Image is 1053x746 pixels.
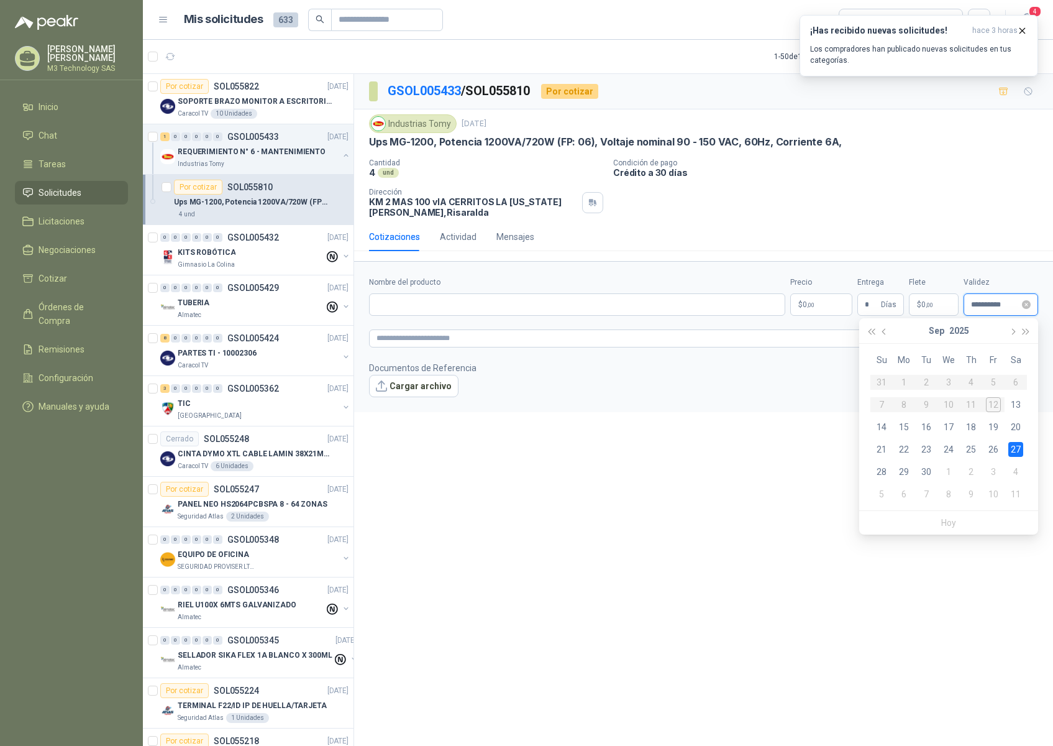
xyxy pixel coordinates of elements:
div: Cotizaciones [369,230,420,244]
p: Almatec [178,612,201,622]
div: 0 [203,132,212,141]
a: GSOL005433 [388,83,461,98]
div: 5 [874,487,889,502]
div: 17 [941,420,956,435]
div: 0 [160,233,170,242]
div: 8 [160,334,170,343]
h3: ¡Has recibido nuevas solicitudes! [810,25,967,36]
td: 2025-10-04 [1005,461,1027,483]
p: CINTA DYMO XTL CABLE LAMIN 38X21MMBLANCO [178,448,332,460]
p: [DATE] [327,333,349,344]
img: Logo peakr [15,15,78,30]
div: 16 [919,420,934,435]
td: 2025-10-09 [960,483,982,505]
div: 9 [964,487,978,502]
div: 27 [1008,442,1023,457]
label: Nombre del producto [369,277,785,288]
span: Licitaciones [39,214,84,228]
a: Tareas [15,152,128,176]
div: Por cotizar [541,84,598,99]
img: Company Logo [160,703,175,718]
div: 3 [160,384,170,393]
div: 0 [181,384,191,393]
div: 4 [1008,464,1023,479]
div: 7 [919,487,934,502]
img: Company Logo [160,401,175,416]
td: 2025-10-06 [893,483,915,505]
span: Días [881,294,896,315]
img: Company Logo [160,451,175,466]
div: 0 [192,636,201,645]
div: 18 [964,420,978,435]
div: 0 [171,283,180,292]
div: 0 [192,586,201,594]
p: SOL055810 [227,183,273,191]
img: Company Logo [160,552,175,567]
th: Th [960,349,982,371]
div: 1 [160,132,170,141]
div: 26 [986,442,1001,457]
p: Gimnasio La Colina [178,260,235,270]
p: Ups MG-1200, Potencia 1200VA/720W (FP: 06), Voltaje nominal 90 - 150 VAC, 60Hz, Corriente 6A, [174,196,329,208]
td: 2025-09-15 [893,416,915,438]
div: 0 [181,334,191,343]
h1: Mis solicitudes [184,11,263,29]
div: Cerrado [160,431,199,446]
label: Validez [964,277,1038,288]
div: 0 [213,283,222,292]
p: GSOL005429 [227,283,279,292]
p: Almatec [178,663,201,673]
p: KITS ROBÓTICA [178,247,235,259]
span: ,00 [926,302,933,308]
button: Sep [929,318,944,343]
div: 0 [213,636,222,645]
div: Por cotizar [174,180,222,195]
div: 2 [964,464,978,479]
div: 0 [181,283,191,292]
td: 2025-09-17 [937,416,960,438]
a: Por cotizarSOL055224[DATE] Company LogoTERMINAL F22/ID IP DE HUELLA/TARJETASeguridad Atlas1 Unidades [143,678,353,729]
div: Por cotizar [160,482,209,497]
a: Por cotizarSOL055822[DATE] Company LogoSOPORTE BRAZO MONITOR A ESCRITORIO NBF80Caracol TV10 Unidades [143,74,353,124]
div: 1 [941,464,956,479]
div: 10 [986,487,1001,502]
p: GSOL005424 [227,334,279,343]
a: Solicitudes [15,181,128,205]
p: SELLADOR SIKA FLEX 1A BLANCO X 300ML [178,650,332,661]
div: 0 [203,586,212,594]
td: 2025-09-19 [982,416,1005,438]
td: 2025-10-08 [937,483,960,505]
img: Company Logo [160,653,175,668]
p: Almatec [178,310,201,320]
span: Tareas [39,157,66,171]
td: 2025-10-05 [870,483,893,505]
div: 0 [192,233,201,242]
th: Mo [893,349,915,371]
p: Seguridad Atlas [178,512,224,522]
button: Cargar archivo [369,375,458,397]
p: Ups MG-1200, Potencia 1200VA/720W (FP: 06), Voltaje nominal 90 - 150 VAC, 60Hz, Corriente 6A, [369,136,842,149]
a: Chat [15,124,128,147]
td: 2025-10-07 [915,483,937,505]
span: Manuales y ayuda [39,400,109,413]
a: Cotizar [15,267,128,290]
p: REQUERIMIENTO N° 6 - MANTENIMIENTO [178,146,326,158]
span: 633 [273,12,298,27]
span: 4 [1028,6,1042,17]
img: Company Logo [160,250,175,265]
p: 4 [369,167,375,178]
span: Solicitudes [39,186,81,200]
div: 15 [896,420,911,435]
td: 2025-09-22 [893,438,915,461]
div: 0 [213,586,222,594]
a: CerradoSOL055248[DATE] Company LogoCINTA DYMO XTL CABLE LAMIN 38X21MMBLANCOCaracol TV6 Unidades [143,426,353,477]
th: Fr [982,349,1005,371]
a: 0 0 0 0 0 0 GSOL005429[DATE] Company LogoTUBERIAAlmatec [160,280,351,320]
div: 3 [986,464,1001,479]
span: Negociaciones [39,243,96,257]
p: [DATE] [327,131,349,143]
a: Por cotizarSOL055810Ups MG-1200, Potencia 1200VA/720W (FP: 06), Voltaje nominal 90 - 150 VAC, 60H... [143,175,353,225]
div: 0 [171,233,180,242]
th: Su [870,349,893,371]
p: M3 Technology SAS [47,65,128,72]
